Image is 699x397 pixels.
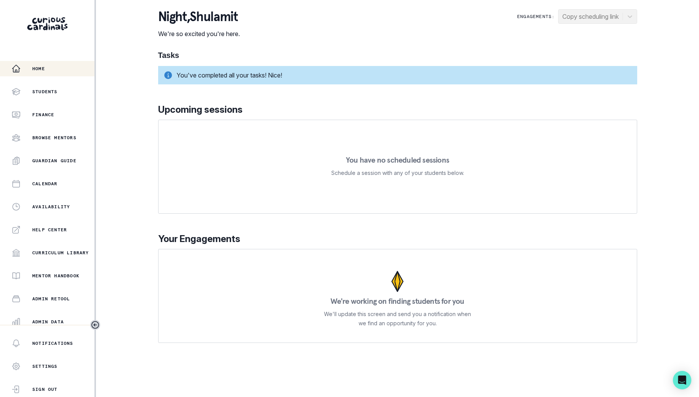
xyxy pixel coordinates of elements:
p: Curriculum Library [32,250,89,256]
p: We're so excited you're here. [158,29,240,38]
p: Settings [32,363,58,369]
p: Admin Retool [32,296,70,302]
button: Toggle sidebar [90,320,100,330]
p: Upcoming sessions [158,103,637,117]
p: Students [32,89,58,95]
p: Home [32,66,45,72]
p: You have no scheduled sessions [346,156,449,164]
p: Availability [32,204,70,210]
p: Finance [32,112,54,118]
p: Sign Out [32,386,58,392]
p: night , Shulamit [158,9,240,25]
p: Admin Data [32,319,64,325]
p: Mentor Handbook [32,273,79,279]
p: Schedule a session with any of your students below. [331,168,464,178]
div: Open Intercom Messenger [673,371,691,389]
p: We're working on finding students for you [330,297,464,305]
p: Guardian Guide [32,158,76,164]
img: Curious Cardinals Logo [27,17,68,30]
h1: Tasks [158,51,637,60]
p: Calendar [32,181,58,187]
p: Help Center [32,227,67,233]
div: You've completed all your tasks! Nice! [158,66,637,84]
p: Engagements: [517,13,555,20]
p: Browse Mentors [32,135,76,141]
p: Your Engagements [158,232,637,246]
p: We'll update this screen and send you a notification when we find an opportunity for you. [324,310,471,328]
p: Notifications [32,340,73,346]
